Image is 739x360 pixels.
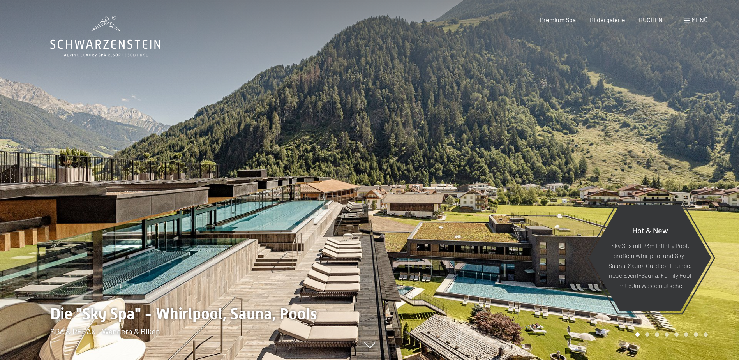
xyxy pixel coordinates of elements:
a: Hot & New Sky Spa mit 23m Infinity Pool, großem Whirlpool und Sky-Sauna, Sauna Outdoor Lounge, ne... [588,204,712,311]
a: BUCHEN [639,16,663,23]
span: Menü [691,16,708,23]
div: Carousel Page 1 (Current Slide) [635,332,640,337]
div: Carousel Page 6 [684,332,688,337]
div: Carousel Page 5 [674,332,679,337]
p: Sky Spa mit 23m Infinity Pool, großem Whirlpool und Sky-Sauna, Sauna Outdoor Lounge, neue Event-S... [608,240,692,290]
a: Premium Spa [540,16,576,23]
div: Carousel Page 7 [694,332,698,337]
div: Carousel Page 8 [704,332,708,337]
a: Bildergalerie [590,16,625,23]
span: Hot & New [632,225,668,235]
div: Carousel Page 3 [655,332,659,337]
div: Carousel Pagination [633,332,708,337]
div: Carousel Page 4 [665,332,669,337]
div: Carousel Page 2 [645,332,649,337]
